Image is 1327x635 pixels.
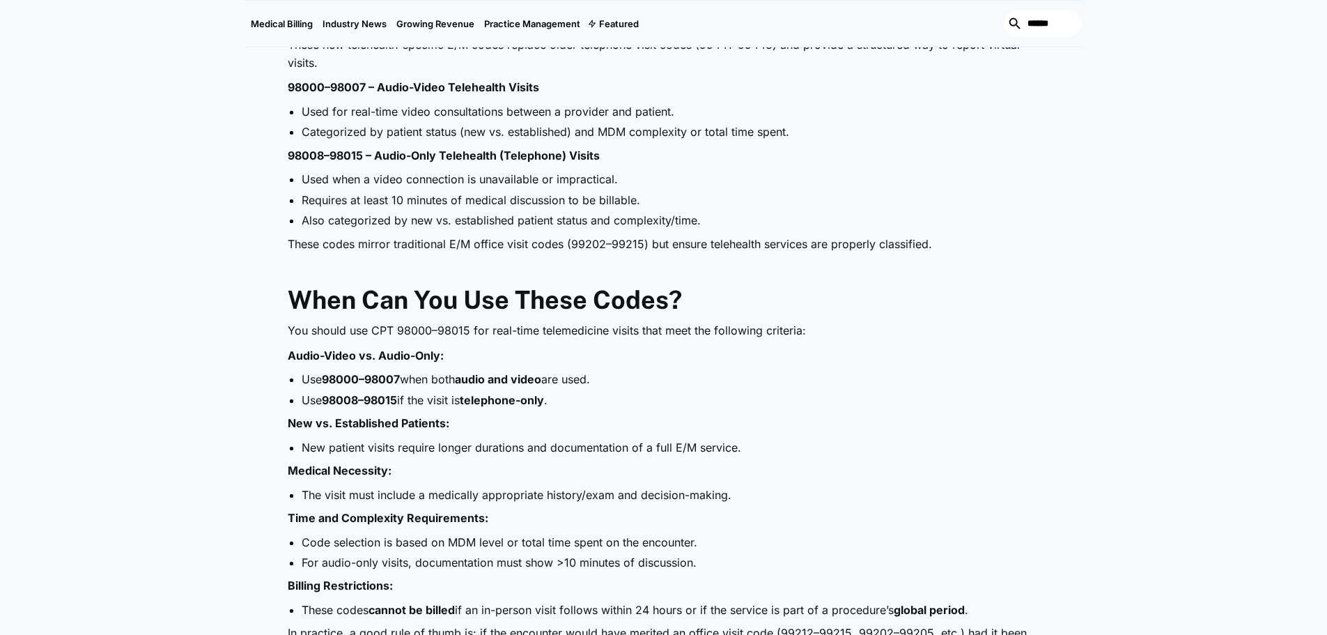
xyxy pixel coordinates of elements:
strong: Medical Necessity: [288,464,391,477]
strong: Time and Complexity Requirements: [288,511,488,525]
strong: global period [894,603,965,617]
strong: When Can You Use These Codes? [288,285,682,314]
strong: New vs. Established Patients: [288,416,449,430]
p: These new telehealth-specific E/M codes replace older telephone visit codes (99441–99443) and pro... [288,36,1040,72]
p: ‍ [288,260,1040,278]
strong: 98000–98007 [322,372,400,386]
li: Requires at least 10 minutes of medical discussion to be billable. [302,192,1040,208]
a: Growing Revenue [391,1,479,47]
a: Medical Billing [246,1,318,47]
a: Practice Management [479,1,585,47]
strong: 98008–98015 [322,393,397,407]
li: Code selection is based on MDM level or total time spent on the encounter. [302,535,1040,550]
p: You should use CPT 98000–98015 for real-time telemedicine visits that meet the following criteria: [288,322,1040,340]
li: The visit must include a medically appropriate history/exam and decision-making. [302,487,1040,503]
strong: cannot be billed [368,603,455,617]
p: These codes mirror traditional E/M office visit codes (99202–99215) but ensure telehealth service... [288,236,1040,254]
strong: telephone-only [460,393,544,407]
strong: 98008–98015 – Audio-Only Telehealth (Telephone) Visits [288,148,600,162]
li: Use if the visit is . [302,392,1040,408]
strong: 98000–98007 – Audio-Video Telehealth Visits [288,80,539,94]
strong: Audio-Video vs. Audio-Only: [288,349,444,362]
li: Used when a video connection is unavailable or impractical. [302,171,1040,187]
li: New patient visits require longer durations and documentation of a full E/M service. [302,440,1040,455]
li: Used for real-time video consultations between a provider and patient. [302,104,1040,119]
div: Featured [599,18,639,29]
li: These codes if an in-person visit follows within 24 hours or if the service is part of a procedur... [302,602,1040,618]
a: Industry News [318,1,391,47]
li: Categorized by patient status (new vs. established) and MDM complexity or total time spent. [302,124,1040,139]
div: Featured [585,1,644,47]
li: Also categorized by new vs. established patient status and complexity/time. [302,213,1040,228]
strong: Billing Restrictions: [288,579,393,592]
li: Use when both are used. [302,372,1040,387]
li: For audio-only visits, documentation must show >10 minutes of discussion. [302,555,1040,570]
strong: audio and video [455,372,541,386]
